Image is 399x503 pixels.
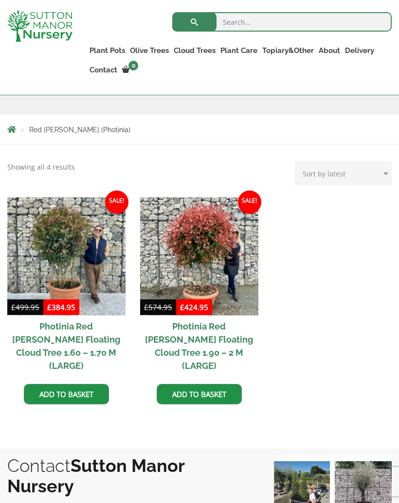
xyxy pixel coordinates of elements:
img: logo [7,10,73,42]
a: Delivery [343,44,377,57]
a: 0 [120,63,141,77]
span: £ [144,302,148,312]
a: Cloud Trees [171,44,218,57]
h2: Photinia Red [PERSON_NAME] Floating Cloud Tree 1.90 – 2 M (LARGE) [140,315,258,377]
a: Topiary&Other [260,44,316,57]
a: Add to basket: “Photinia Red Robin Floating Cloud Tree 1.60 - 1.70 M (LARGE)” [24,384,109,404]
span: £ [11,302,16,312]
a: Plant Pots [87,44,127,57]
bdi: 574.95 [144,302,172,312]
a: About [316,44,343,57]
a: Sale! Photinia Red [PERSON_NAME] Floating Cloud Tree 1.60 – 1.70 M (LARGE) [7,197,126,377]
a: Sale! Photinia Red [PERSON_NAME] Floating Cloud Tree 1.90 – 2 M (LARGE) [140,197,258,377]
a: Olive Trees [127,44,171,57]
h2: Contact [7,455,254,496]
a: Add to basket: “Photinia Red Robin Floating Cloud Tree 1.90 - 2 M (LARGE)” [157,384,242,404]
span: £ [47,302,52,312]
bdi: 499.95 [11,302,39,312]
span: Red [PERSON_NAME] (Photinia) [29,126,130,134]
span: 0 [128,61,138,70]
bdi: 424.95 [180,302,208,312]
nav: Breadcrumbs [7,125,392,133]
p: Showing all 4 results [7,161,75,173]
span: Sale! [105,191,128,214]
a: Contact [87,63,120,77]
img: Photinia Red Robin Floating Cloud Tree 1.60 - 1.70 M (LARGE) [7,197,126,315]
span: £ [180,302,184,312]
select: Shop order [295,161,392,186]
bdi: 384.95 [47,302,75,312]
img: Photinia Red Robin Floating Cloud Tree 1.90 - 2 M (LARGE) [140,197,258,315]
a: Plant Care [218,44,260,57]
input: Search... [172,12,392,32]
b: Sutton Manor Nursery [7,455,184,496]
h2: Photinia Red [PERSON_NAME] Floating Cloud Tree 1.60 – 1.70 M (LARGE) [7,315,126,377]
span: Sale! [238,191,261,214]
